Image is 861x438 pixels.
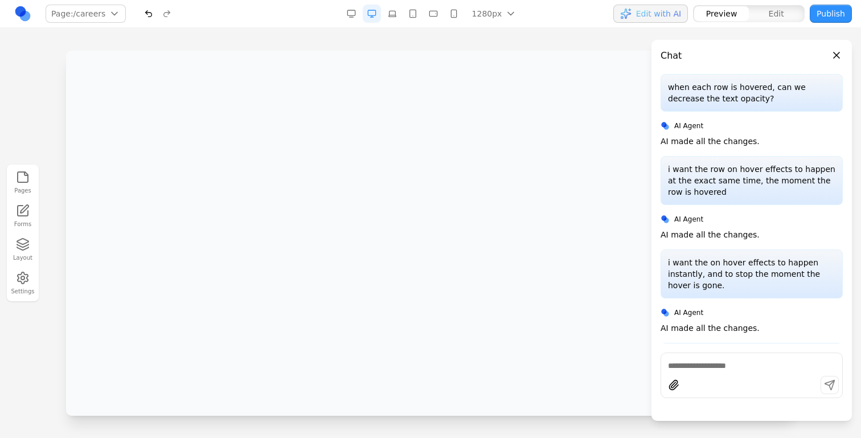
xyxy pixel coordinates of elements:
div: AI Agent [661,214,843,224]
div: AI Agent [661,121,843,131]
p: i want the row on hover effects to happen at the exact same time, the moment the row is hovered [668,163,835,198]
a: Forms [10,202,35,231]
iframe: Preview [66,51,795,416]
button: Page:/careers [46,5,126,23]
button: Layout [10,235,35,264]
button: Mobile [445,5,463,23]
button: Desktop [363,5,381,23]
div: AI Agent [661,308,843,318]
p: when each row is hovered, can we decrease the text opacity? [668,81,835,104]
button: Settings [10,269,35,298]
button: Desktop Wide [342,5,360,23]
button: 1280px [465,5,524,23]
button: Pages [10,168,35,197]
p: AI made all the changes. [661,322,760,334]
span: Edit [769,8,784,19]
button: Publish [810,5,852,23]
button: Laptop [383,5,401,23]
span: Preview [706,8,737,19]
span: Edit with AI [636,8,681,19]
button: Mobile Landscape [424,5,442,23]
p: AI made all the changes. [661,229,760,240]
p: i want the on hover effects to happen instantly, and to stop the moment the hover is gone. [668,257,835,291]
button: Tablet [404,5,422,23]
button: Edit with AI [613,5,688,23]
p: AI made all the changes. [661,136,760,147]
button: Close panel [830,49,843,62]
